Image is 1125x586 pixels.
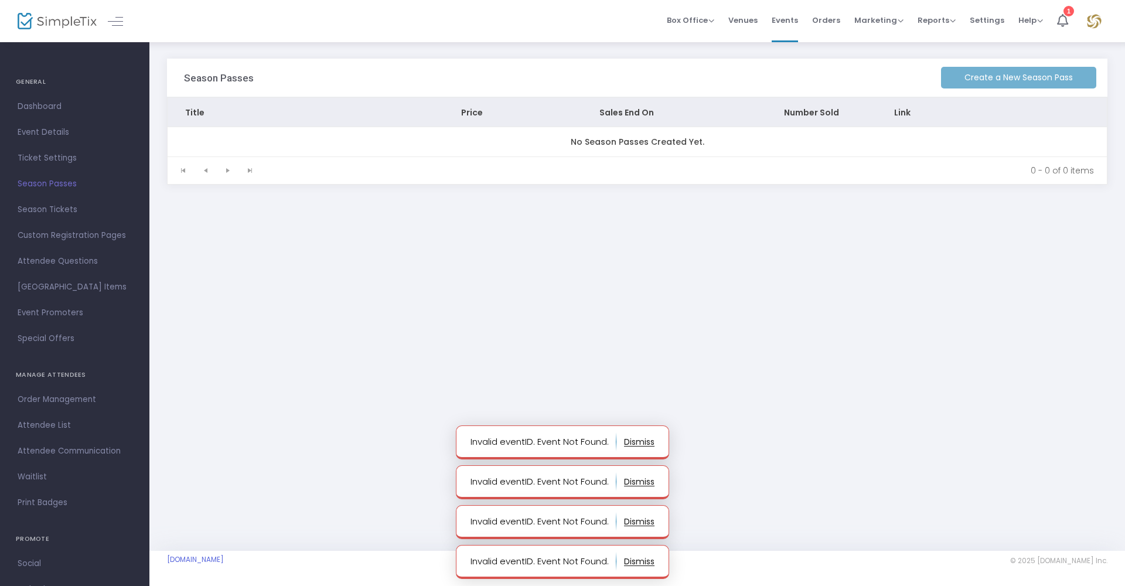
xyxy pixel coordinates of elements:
[1010,556,1107,565] span: © 2025 [DOMAIN_NAME] Inc.
[1063,6,1074,16] div: 1
[18,280,132,295] span: [GEOGRAPHIC_DATA] Items
[16,527,134,551] h4: PROMOTE
[18,495,132,510] span: Print Badges
[16,363,134,387] h4: MANAGE ATTENDEES
[667,15,714,26] span: Box Office
[471,432,616,451] p: Invalid eventID. Event Not Found.
[624,472,654,491] button: dismiss
[18,176,132,192] span: Season Passes
[167,555,224,564] a: [DOMAIN_NAME]
[184,72,254,84] h3: Season Passes
[16,70,134,94] h4: GENERAL
[18,392,132,407] span: Order Management
[970,5,1004,35] span: Settings
[624,432,654,451] button: dismiss
[18,305,132,321] span: Event Promoters
[471,552,616,571] p: Invalid eventID. Event Not Found.
[471,472,616,491] p: Invalid eventID. Event Not Found.
[18,418,132,433] span: Attendee List
[1018,15,1043,26] span: Help
[812,5,840,35] span: Orders
[624,552,654,571] button: dismiss
[168,98,444,127] th: Title
[582,98,766,127] th: Sales End On
[18,254,132,269] span: Attendee Questions
[18,151,132,166] span: Ticket Settings
[877,98,1015,127] th: Link
[168,98,1107,156] div: Data table
[772,5,798,35] span: Events
[18,469,132,485] span: Waitlist
[168,127,1107,156] td: No Season Passes Created Yet.
[854,15,904,26] span: Marketing
[918,15,956,26] span: Reports
[728,5,758,35] span: Venues
[471,512,616,531] p: Invalid eventID. Event Not Found.
[766,98,877,127] th: Number Sold
[18,125,132,140] span: Event Details
[18,556,132,571] span: Social
[18,444,132,459] span: Attendee Communication
[270,165,1094,176] kendo-pager-info: 0 - 0 of 0 items
[444,98,582,127] th: Price
[18,99,132,114] span: Dashboard
[624,512,654,531] button: dismiss
[18,228,132,243] span: Custom Registration Pages
[18,202,132,217] span: Season Tickets
[18,331,132,346] span: Special Offers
